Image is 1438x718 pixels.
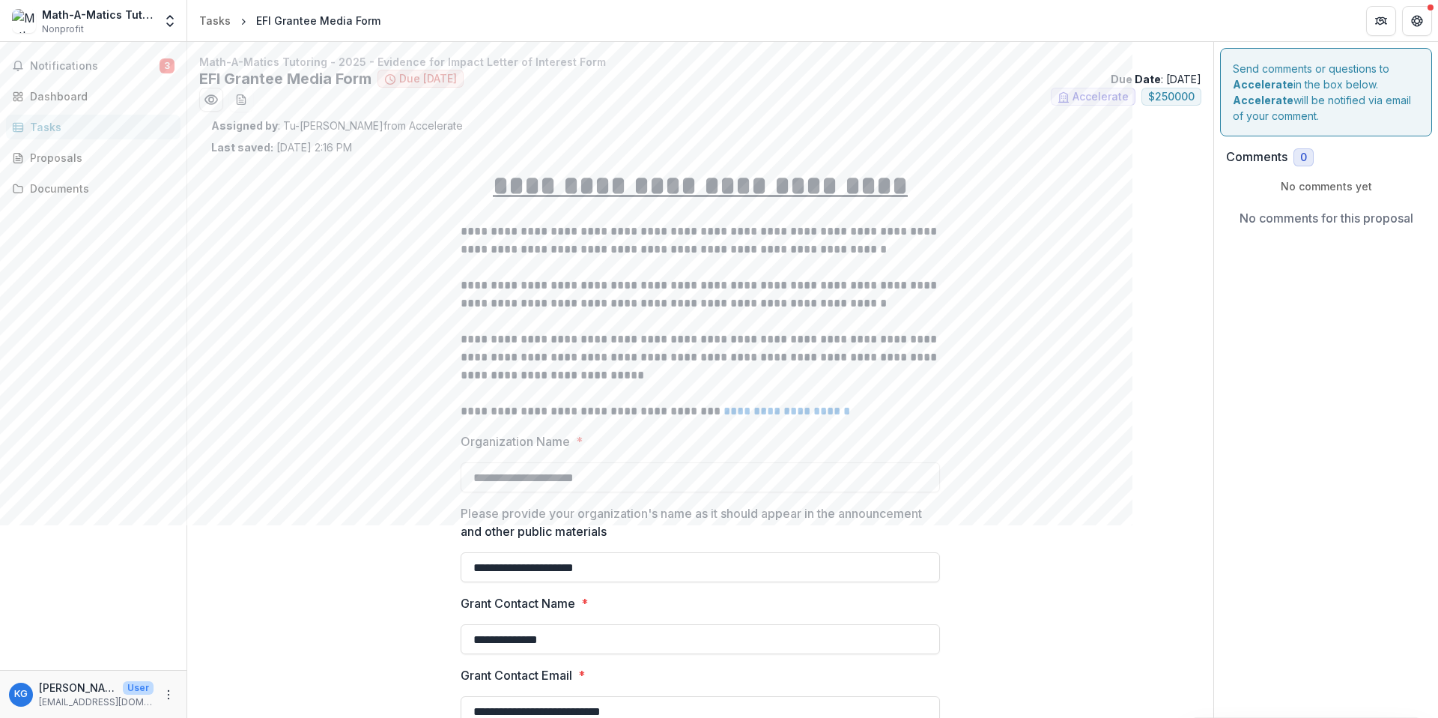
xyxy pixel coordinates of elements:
a: Dashboard [6,84,180,109]
strong: Last saved: [211,141,273,154]
p: No comments for this proposal [1240,209,1413,227]
span: 3 [160,58,175,73]
div: Kimberly Grant [14,690,28,699]
div: Tasks [199,13,231,28]
p: Math-A-Matics Tutoring - 2025 - Evidence for Impact Letter of Interest Form [199,54,1201,70]
p: No comments yet [1226,178,1426,194]
button: Notifications3 [6,54,180,78]
strong: Due Date [1111,73,1161,85]
h2: EFI Grantee Media Form [199,70,371,88]
button: Open entity switcher [160,6,180,36]
a: Proposals [6,145,180,170]
p: [DATE] 2:16 PM [211,139,352,155]
a: Documents [6,176,180,201]
p: : Tu-[PERSON_NAME] from Accelerate [211,118,1189,133]
span: 0 [1300,151,1307,164]
button: download-word-button [229,88,253,112]
p: Grant Contact Email [461,666,572,684]
p: [EMAIL_ADDRESS][DOMAIN_NAME] [39,696,154,709]
a: Tasks [6,115,180,139]
p: : [DATE] [1111,71,1201,87]
p: User [123,681,154,695]
strong: Accelerate [1233,94,1293,106]
p: [PERSON_NAME] [39,680,117,696]
div: Dashboard [30,88,169,104]
p: Organization Name [461,432,570,450]
nav: breadcrumb [193,10,386,31]
div: Proposals [30,150,169,166]
div: EFI Grantee Media Form [256,13,380,28]
span: Accelerate [1073,91,1129,103]
button: More [160,686,178,704]
a: Tasks [193,10,237,31]
div: Send comments or questions to in the box below. will be notified via email of your comment. [1220,48,1432,136]
button: Get Help [1402,6,1432,36]
span: Nonprofit [42,22,84,36]
div: Documents [30,181,169,196]
div: Tasks [30,119,169,135]
button: Preview 6dab3738-0ae9-45f0-97a5-81a0b06d6faa.pdf [199,88,223,112]
h2: Comments [1226,150,1287,164]
span: $ 250000 [1148,91,1195,103]
p: Grant Contact Name [461,594,575,612]
span: Notifications [30,60,160,73]
div: Math-A-Matics Tutoring [42,7,154,22]
button: Partners [1366,6,1396,36]
span: Due [DATE] [399,73,457,85]
strong: Assigned by [211,119,278,132]
strong: Accelerate [1233,78,1293,91]
p: Please provide your organization's name as it should appear in the announcement and other public ... [461,504,931,540]
img: Math-A-Matics Tutoring [12,9,36,33]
